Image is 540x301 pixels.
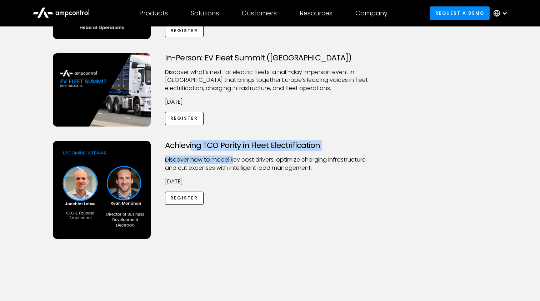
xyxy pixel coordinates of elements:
div: Products [139,9,168,17]
div: Customers [242,9,277,17]
a: Request a demo [430,6,490,20]
a: Register [165,192,204,205]
p: [DATE] [165,178,375,186]
div: Company [355,9,387,17]
p: Discover how to model key cost drivers, optimize charging infrastructure, and cut expenses with i... [165,156,375,172]
div: Resources [300,9,332,17]
a: Register [165,24,204,37]
p: [DATE] [165,98,375,106]
h3: Achieving TCO Parity in Fleet Electrification [165,141,375,150]
p: ​Discover what’s next for electric fleets: a half-day in-person event in [GEOGRAPHIC_DATA] that b... [165,68,375,92]
div: Solutions [191,9,219,17]
h3: In-Person: EV Fleet Summit ([GEOGRAPHIC_DATA]) [165,53,375,63]
a: Register [165,112,204,125]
